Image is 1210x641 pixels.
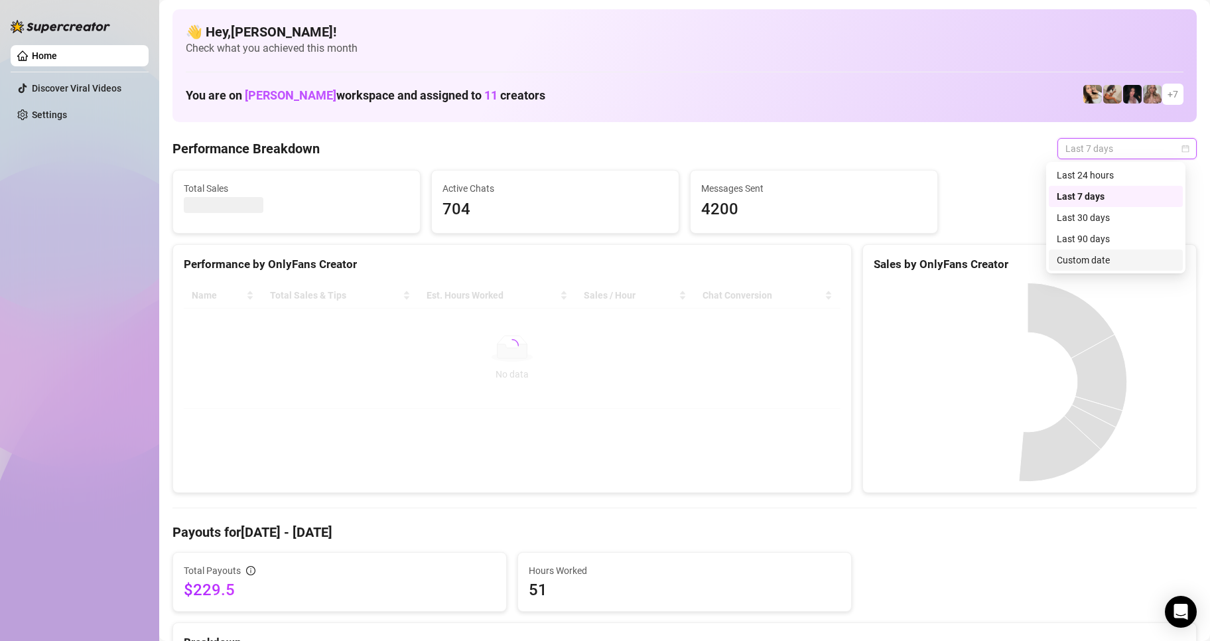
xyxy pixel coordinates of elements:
h4: 👋 Hey, [PERSON_NAME] ! [186,23,1183,41]
div: Custom date [1049,249,1183,271]
div: Last 30 days [1049,207,1183,228]
img: Avry (@avryjennerfree) [1083,85,1102,104]
div: Custom date [1057,253,1175,267]
h4: Payouts for [DATE] - [DATE] [172,523,1197,541]
span: Messages Sent [701,181,927,196]
span: Total Payouts [184,563,241,578]
span: loading [504,337,521,354]
span: + 7 [1168,87,1178,102]
span: $229.5 [184,579,496,601]
span: info-circle [246,566,255,575]
span: Hours Worked [529,563,840,578]
span: Last 7 days [1065,139,1189,159]
div: Last 30 days [1057,210,1175,225]
div: Last 7 days [1049,186,1183,207]
span: Active Chats [442,181,668,196]
img: Baby (@babyyyybellaa) [1123,85,1142,104]
a: Discover Viral Videos [32,83,121,94]
div: Last 90 days [1049,228,1183,249]
h1: You are on workspace and assigned to creators [186,88,545,103]
span: 11 [484,88,498,102]
span: Check what you achieved this month [186,41,1183,56]
a: Home [32,50,57,61]
div: Open Intercom Messenger [1165,596,1197,628]
span: 704 [442,197,668,222]
span: 4200 [701,197,927,222]
span: 51 [529,579,840,601]
span: Total Sales [184,181,409,196]
div: Last 90 days [1057,232,1175,246]
div: Last 7 days [1057,189,1175,204]
div: Last 24 hours [1057,168,1175,182]
div: Last 24 hours [1049,165,1183,186]
h4: Performance Breakdown [172,139,320,158]
a: Settings [32,109,67,120]
img: Kayla (@kaylathaylababy) [1103,85,1122,104]
div: Performance by OnlyFans Creator [184,255,840,273]
div: Sales by OnlyFans Creator [874,255,1185,273]
span: calendar [1181,145,1189,153]
img: Kenzie (@dmaxkenz) [1143,85,1162,104]
span: [PERSON_NAME] [245,88,336,102]
img: logo-BBDzfeDw.svg [11,20,110,33]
